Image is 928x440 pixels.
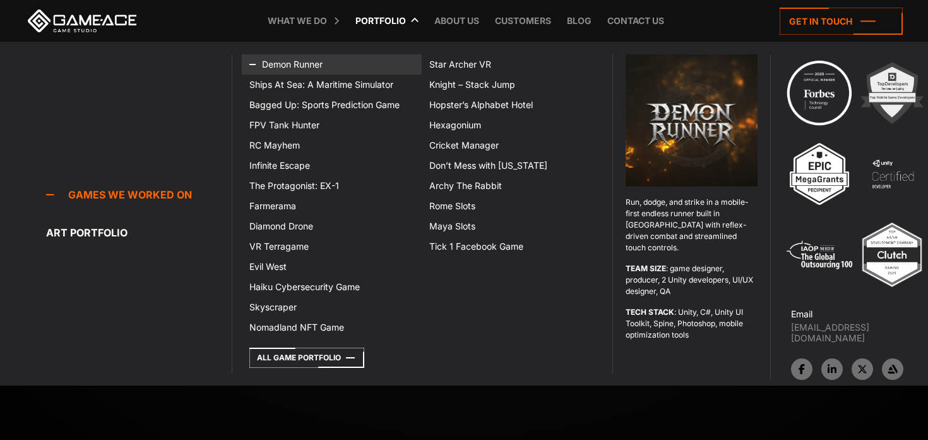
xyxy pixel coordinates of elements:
img: 3 [785,139,854,209]
a: Haiku Cybersecurity Game [242,277,422,297]
a: Ships At Sea: A Maritime Simulator [242,75,422,95]
a: Demon Runner [242,54,422,75]
a: Get in touch [780,8,903,35]
a: Maya Slots [422,216,602,236]
a: Cricket Manager [422,135,602,156]
a: Evil West [242,257,422,277]
p: : game designer, producer, 2 Unity developers, UI/UX designer, QA [626,263,758,297]
a: Art portfolio [46,220,231,245]
a: The Protagonist: EX-1 [242,176,422,196]
img: Top ar vr development company gaming 2025 game ace [857,220,927,290]
a: Knight – Stack Jump [422,75,602,95]
a: Farmerama [242,196,422,216]
a: Don’t Mess with [US_STATE] [422,156,602,176]
a: Skyscraper [242,297,422,317]
a: Infinite Escape [242,156,422,176]
a: All Game Portfolio [249,348,364,368]
a: [EMAIL_ADDRESS][DOMAIN_NAME] [791,322,928,343]
a: Rome Slots [422,196,602,216]
a: FPV Tank Hunter [242,115,422,135]
a: RC Mayhem [242,135,422,156]
a: Games we worked on [46,182,231,207]
a: Archy The Rabbit [422,176,602,196]
p: Run, dodge, and strike in a mobile-first endless runner built in [GEOGRAPHIC_DATA] with reflex-dr... [626,197,758,254]
p: : Unity, C#, Unity UI Toolkit, Spine, Photoshop, mobile optimization tools [626,307,758,341]
img: 4 [858,139,927,209]
strong: TECH STACK [626,307,674,317]
a: Hopster’s Alphabet Hotel [422,95,602,115]
strong: TEAM SIZE [626,264,666,273]
a: Bagged Up: Sports Prediction Game [242,95,422,115]
strong: Email [791,309,812,319]
img: 5 [785,220,854,290]
img: Demon runner logo [626,54,758,186]
a: Star Archer VR [422,54,602,75]
a: Diamond Drone [242,216,422,236]
img: Technology council badge program ace 2025 game ace [785,58,854,128]
a: Tick 1 Facebook Game [422,236,602,257]
a: Nomadland NFT Game [242,317,422,338]
a: Hexagonium [422,115,602,135]
img: 2 [857,58,927,128]
a: VR Terragame [242,236,422,257]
